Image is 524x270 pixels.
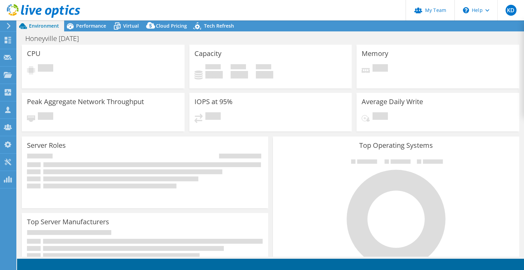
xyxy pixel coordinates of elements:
[256,64,271,71] span: Total
[123,23,139,29] span: Virtual
[38,112,53,122] span: Pending
[156,23,187,29] span: Cloud Pricing
[231,71,248,79] h4: 0 GiB
[373,112,388,122] span: Pending
[256,71,273,79] h4: 0 GiB
[27,218,109,226] h3: Top Server Manufacturers
[463,7,469,13] svg: \n
[506,5,516,16] span: KD
[362,98,423,105] h3: Average Daily Write
[205,64,221,71] span: Used
[278,142,514,149] h3: Top Operating Systems
[205,112,221,122] span: Pending
[27,98,144,105] h3: Peak Aggregate Network Throughput
[205,71,223,79] h4: 0 GiB
[38,64,53,73] span: Pending
[29,23,59,29] span: Environment
[27,50,41,57] h3: CPU
[231,64,246,71] span: Free
[27,142,66,149] h3: Server Roles
[194,50,221,57] h3: Capacity
[22,35,89,42] h1: Honeyville [DATE]
[194,98,233,105] h3: IOPS at 95%
[373,64,388,73] span: Pending
[204,23,234,29] span: Tech Refresh
[362,50,388,57] h3: Memory
[76,23,106,29] span: Performance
